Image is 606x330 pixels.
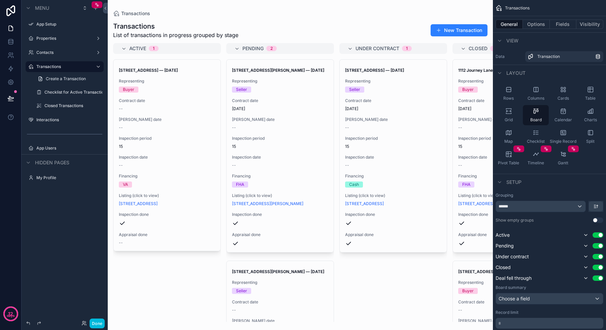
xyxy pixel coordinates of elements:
label: Show empty groups [496,218,534,223]
span: Map [504,139,513,144]
label: Properties [36,36,90,41]
span: Transactions [505,5,530,11]
div: scrollable content [496,318,603,329]
button: Split [577,127,603,147]
span: Pivot Table [498,160,519,166]
span: Board [530,117,542,123]
button: Done [90,319,105,328]
span: Setup [506,179,521,186]
label: Record limit [496,310,518,315]
button: Cards [550,84,576,104]
label: Contacts [36,50,90,55]
button: Timeline [523,148,549,168]
span: Checklist [527,139,545,144]
span: Menu [35,5,49,11]
label: Board summary [496,285,526,290]
span: Pending [496,242,514,249]
button: Map [496,127,521,147]
button: Gantt [550,148,576,168]
div: Choose a field [496,293,603,304]
span: Rows [503,96,514,101]
button: Grid [496,105,521,125]
span: Split [586,139,595,144]
span: Charts [584,117,597,123]
label: My Profile [36,175,100,180]
span: Table [585,96,596,101]
button: Board [523,105,549,125]
span: Hidden pages [35,159,69,166]
p: days [7,313,15,319]
button: Checklist [523,127,549,147]
label: Closed Transactions [44,103,100,108]
span: Active [496,232,510,238]
button: Table [577,84,603,104]
label: Interactions [36,117,100,123]
span: Grid [505,117,513,123]
span: Calendar [554,117,572,123]
label: Checklist for Active Transactions [44,90,102,95]
label: Data [496,54,523,59]
label: Grouping [496,193,513,198]
span: Cards [558,96,569,101]
label: App Setup [36,22,100,27]
button: Rows [496,84,521,104]
p: 12 [8,310,13,317]
label: App Users [36,145,100,151]
button: Fields [550,20,577,29]
button: Charts [577,105,603,125]
span: View [506,37,518,44]
span: Deal fell through [496,275,532,282]
button: Columns [523,84,549,104]
label: Transactions [36,64,90,69]
span: Layout [506,70,526,76]
span: Under contract [496,253,529,260]
span: Gantt [558,160,568,166]
button: Choose a field [496,293,603,304]
span: Transaction [537,54,560,59]
span: Columns [528,96,544,101]
button: Pivot Table [496,148,521,168]
span: Closed [496,264,511,271]
a: Transaction [525,51,603,62]
a: Create a Transaction [34,73,104,84]
button: Calendar [550,105,576,125]
span: Timeline [528,160,544,166]
span: Create a Transaction [46,76,86,81]
button: Visibility [576,20,603,29]
button: Options [523,20,550,29]
button: General [496,20,523,29]
button: Single Record [550,127,576,147]
span: Single Record [550,139,576,144]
